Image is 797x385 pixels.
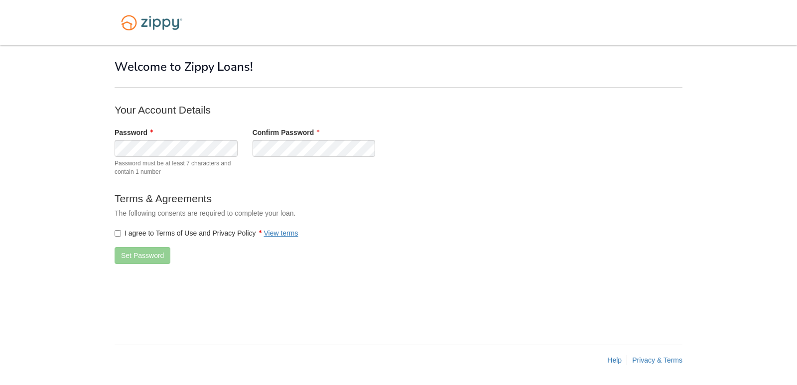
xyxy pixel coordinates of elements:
a: Help [607,356,622,364]
input: Verify Password [253,140,376,157]
a: Privacy & Terms [632,356,682,364]
span: Password must be at least 7 characters and contain 1 number [115,159,238,176]
label: Password [115,128,153,137]
input: I agree to Terms of Use and Privacy PolicyView terms [115,230,121,237]
h1: Welcome to Zippy Loans! [115,60,682,73]
p: Your Account Details [115,103,513,117]
img: Logo [115,10,189,35]
label: Confirm Password [253,128,320,137]
button: Set Password [115,247,170,264]
p: The following consents are required to complete your loan. [115,208,513,218]
label: I agree to Terms of Use and Privacy Policy [115,228,298,238]
a: View terms [264,229,298,237]
p: Terms & Agreements [115,191,513,206]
